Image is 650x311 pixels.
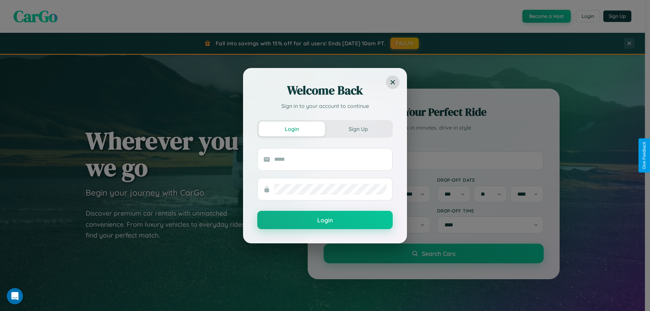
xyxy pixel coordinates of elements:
[257,82,393,98] h2: Welcome Back
[7,288,23,304] iframe: Intercom live chat
[257,211,393,229] button: Login
[257,102,393,110] p: Sign in to your account to continue
[642,142,647,169] div: Give Feedback
[259,121,325,136] button: Login
[325,121,391,136] button: Sign Up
